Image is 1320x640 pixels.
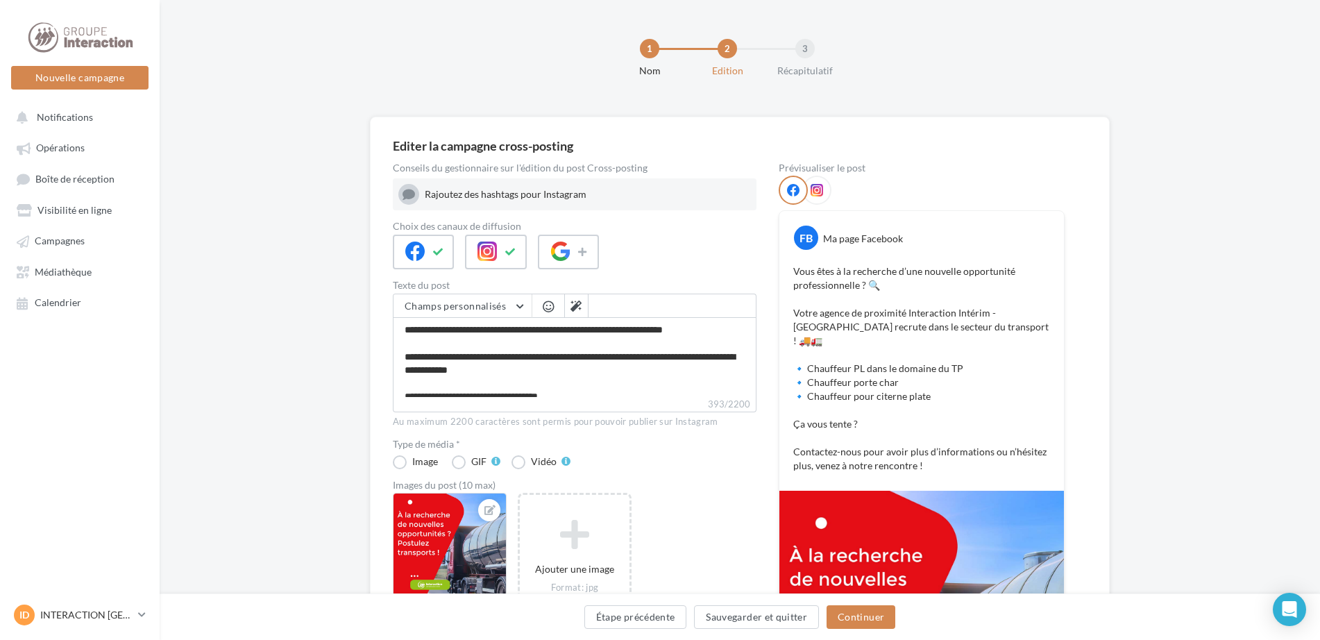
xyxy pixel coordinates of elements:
[827,605,895,629] button: Continuer
[35,266,92,278] span: Médiathèque
[640,39,659,58] div: 1
[683,64,772,78] div: Edition
[605,64,694,78] div: Nom
[471,457,486,466] div: GIF
[11,602,149,628] a: ID INTERACTION [GEOGRAPHIC_DATA]
[718,39,737,58] div: 2
[393,140,573,152] div: Editer la campagne cross-posting
[412,457,438,466] div: Image
[393,416,756,428] div: Au maximum 2200 caractères sont permis pour pouvoir publier sur Instagram
[393,221,756,231] label: Choix des canaux de diffusion
[35,235,85,247] span: Campagnes
[8,104,146,129] button: Notifications
[11,66,149,90] button: Nouvelle campagne
[393,163,756,173] div: Conseils du gestionnaire sur l'édition du post Cross-posting
[36,142,85,154] span: Opérations
[37,111,93,123] span: Notifications
[393,439,756,449] label: Type de média *
[393,280,756,290] label: Texte du post
[8,259,151,284] a: Médiathèque
[393,397,756,412] label: 393/2200
[425,187,751,201] div: Rajoutez des hashtags pour Instagram
[394,294,532,318] button: Champs personnalisés
[37,204,112,216] span: Visibilité en ligne
[694,605,819,629] button: Sauvegarder et quitter
[793,264,1050,473] p: Vous êtes à la recherche d’une nouvelle opportunité professionnelle ? 🔍 Votre agence de proximité...
[823,232,903,246] div: Ma page Facebook
[19,608,29,622] span: ID
[8,228,151,253] a: Campagnes
[8,197,151,222] a: Visibilité en ligne
[40,608,133,622] p: INTERACTION [GEOGRAPHIC_DATA]
[393,480,756,490] div: Images du post (10 max)
[1273,593,1306,626] div: Open Intercom Messenger
[8,289,151,314] a: Calendrier
[761,64,849,78] div: Récapitulatif
[584,605,687,629] button: Étape précédente
[35,173,115,185] span: Boîte de réception
[779,163,1065,173] div: Prévisualiser le post
[531,457,557,466] div: Vidéo
[8,166,151,192] a: Boîte de réception
[35,297,81,309] span: Calendrier
[794,226,818,250] div: FB
[8,135,151,160] a: Opérations
[405,300,506,312] span: Champs personnalisés
[795,39,815,58] div: 3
